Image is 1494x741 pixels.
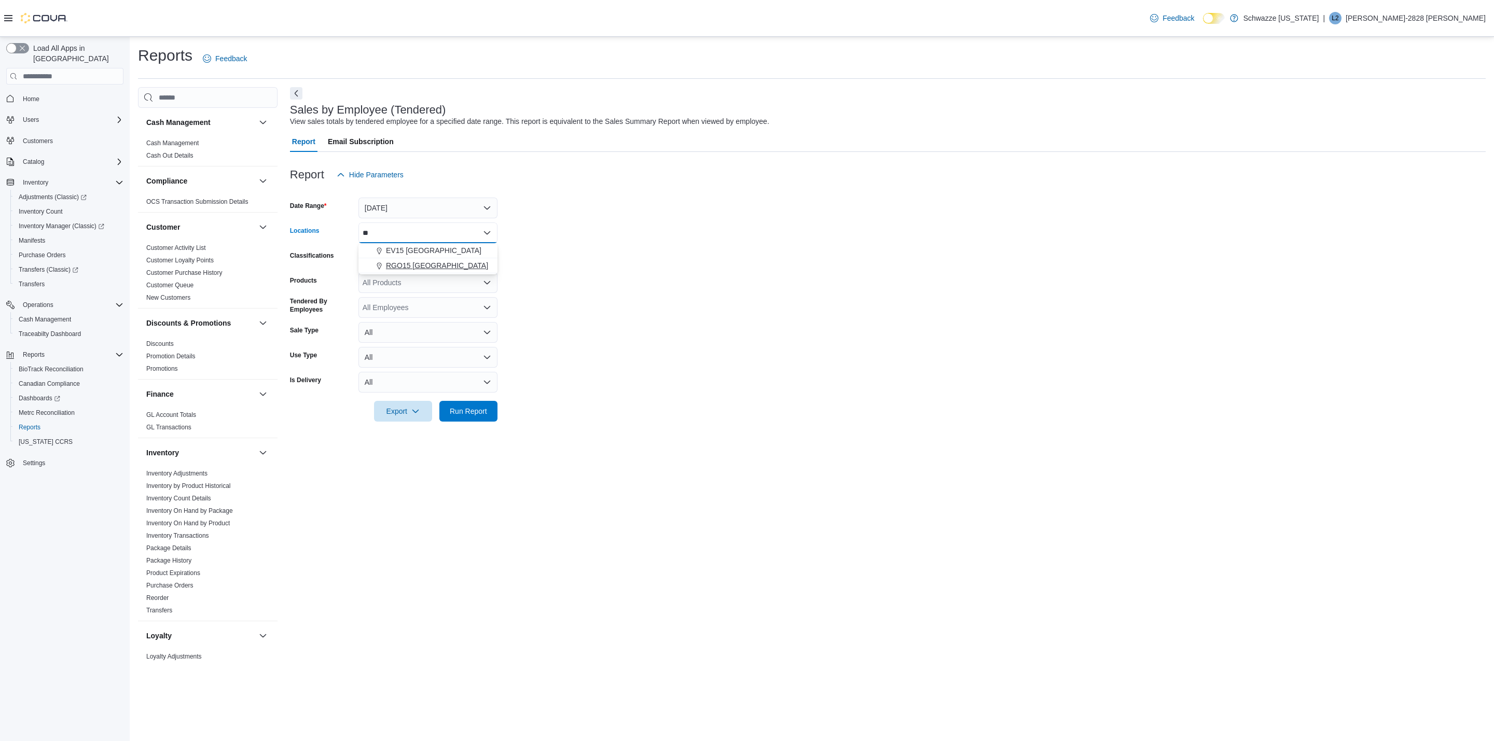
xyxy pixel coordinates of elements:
[19,114,123,126] span: Users
[23,137,53,145] span: Customers
[19,348,49,361] button: Reports
[15,205,123,218] span: Inventory Count
[10,262,128,277] a: Transfers (Classic)
[10,312,128,327] button: Cash Management
[146,556,191,565] span: Package History
[1203,13,1225,24] input: Dark Mode
[333,164,408,185] button: Hide Parameters
[146,139,199,147] a: Cash Management
[19,114,43,126] button: Users
[138,338,278,379] div: Discounts & Promotions
[483,229,491,237] button: Close list of options
[19,365,84,373] span: BioTrack Reconciliation
[29,43,123,64] span: Load All Apps in [GEOGRAPHIC_DATA]
[19,93,44,105] a: Home
[358,322,497,343] button: All
[292,131,315,152] span: Report
[19,156,123,168] span: Catalog
[15,378,84,390] a: Canadian Compliance
[10,233,128,248] button: Manifests
[15,234,123,247] span: Manifests
[290,87,302,100] button: Next
[358,258,497,273] button: RGO15 [GEOGRAPHIC_DATA]
[257,388,269,400] button: Finance
[15,191,91,203] a: Adjustments (Classic)
[19,236,45,245] span: Manifests
[146,507,233,514] a: Inventory On Hand by Package
[10,420,128,435] button: Reports
[138,195,278,212] div: Compliance
[380,401,426,422] span: Export
[15,392,64,404] a: Dashboards
[146,569,200,577] a: Product Expirations
[290,297,354,314] label: Tendered By Employees
[257,221,269,233] button: Customer
[15,205,67,218] a: Inventory Count
[19,156,48,168] button: Catalog
[386,245,481,256] span: EV15 [GEOGRAPHIC_DATA]
[146,469,208,478] span: Inventory Adjustments
[146,448,255,458] button: Inventory
[19,280,45,288] span: Transfers
[10,248,128,262] button: Purchase Orders
[146,269,223,277] span: Customer Purchase History
[23,178,48,187] span: Inventory
[146,340,174,347] a: Discounts
[146,365,178,373] span: Promotions
[146,594,169,602] a: Reorder
[146,281,193,289] span: Customer Queue
[349,170,404,180] span: Hide Parameters
[19,299,58,311] button: Operations
[15,249,70,261] a: Purchase Orders
[290,276,317,285] label: Products
[10,376,128,391] button: Canadian Compliance
[146,117,255,128] button: Cash Management
[15,220,108,232] a: Inventory Manager (Classic)
[138,650,278,679] div: Loyalty
[10,190,128,204] a: Adjustments (Classic)
[15,313,75,326] a: Cash Management
[146,269,223,276] a: Customer Purchase History
[328,131,394,152] span: Email Subscription
[374,401,432,422] button: Export
[15,249,123,261] span: Purchase Orders
[15,436,77,448] a: [US_STATE] CCRS
[19,348,123,361] span: Reports
[19,92,123,105] span: Home
[146,257,214,264] a: Customer Loyalty Points
[15,363,88,375] a: BioTrack Reconciliation
[146,606,172,614] span: Transfers
[15,392,123,404] span: Dashboards
[257,175,269,187] button: Compliance
[146,482,231,490] a: Inventory by Product Historical
[290,326,319,334] label: Sale Type
[1146,8,1198,29] a: Feedback
[146,607,172,614] a: Transfers
[358,347,497,368] button: All
[2,113,128,127] button: Users
[2,175,128,190] button: Inventory
[290,202,327,210] label: Date Range
[19,176,52,189] button: Inventory
[19,380,80,388] span: Canadian Compliance
[146,282,193,289] a: Customer Queue
[483,303,491,312] button: Open list of options
[146,244,206,252] span: Customer Activity List
[146,117,211,128] h3: Cash Management
[19,394,60,402] span: Dashboards
[146,352,196,360] span: Promotion Details
[358,243,497,273] div: Choose from the following options
[15,363,123,375] span: BioTrack Reconciliation
[19,456,123,469] span: Settings
[19,423,40,431] span: Reports
[138,467,278,621] div: Inventory
[290,227,320,235] label: Locations
[146,532,209,539] a: Inventory Transactions
[290,169,324,181] h3: Report
[146,353,196,360] a: Promotion Details
[23,95,39,103] span: Home
[19,265,78,274] span: Transfers (Classic)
